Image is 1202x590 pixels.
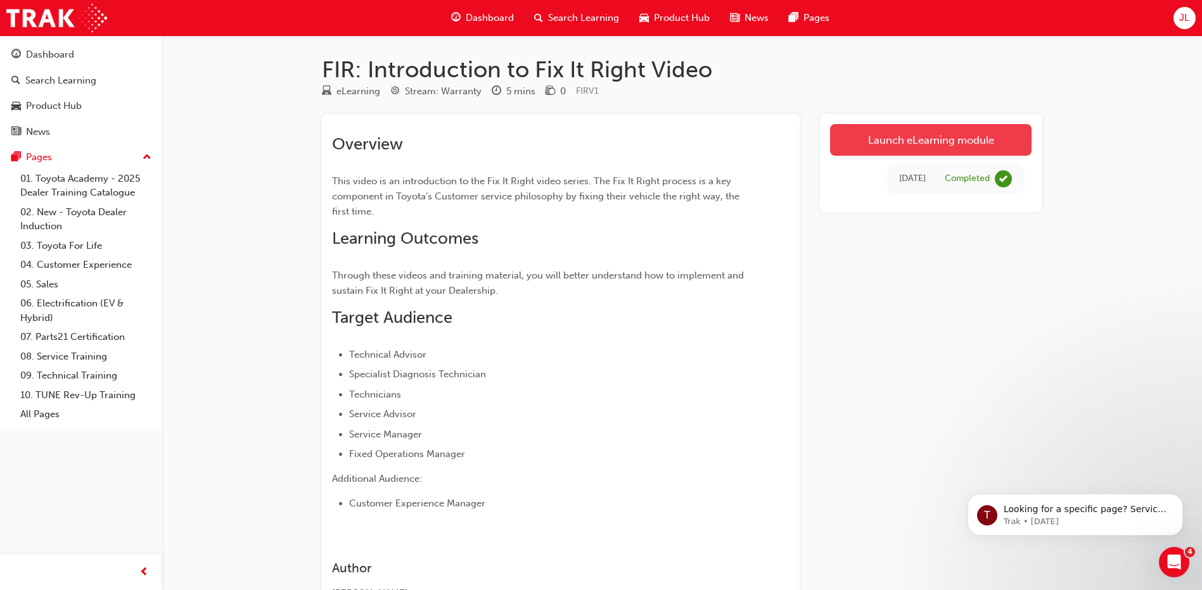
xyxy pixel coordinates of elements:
a: 05. Sales [15,275,157,294]
span: JL [1179,11,1189,25]
span: pages-icon [789,10,798,26]
img: Trak [6,4,107,32]
div: Dashboard [26,47,74,62]
button: Pages [5,146,157,169]
span: Target Audience [332,308,452,327]
span: learningRecordVerb_COMPLETE-icon [995,170,1012,187]
span: target-icon [390,86,400,97]
span: prev-icon [139,565,149,581]
a: 07. Parts21 Certification [15,327,157,347]
div: Duration [492,84,535,99]
a: 06. Electrification (EV & Hybrid) [15,294,157,327]
a: news-iconNews [720,5,779,31]
a: Search Learning [5,69,157,92]
span: car-icon [11,101,21,112]
span: Pages [803,11,829,25]
span: money-icon [546,86,555,97]
a: 03. Toyota For Life [15,236,157,256]
span: 4 [1185,547,1195,557]
div: 0 [560,84,566,99]
a: Product Hub [5,94,157,118]
span: Learning Outcomes [332,229,478,248]
span: guage-icon [451,10,461,26]
span: Customer Experience Manager [349,498,485,509]
span: This video is an introduction to the Fix It Right video series. The Fix It Right process is a key... [332,175,742,217]
div: Pages [26,150,52,165]
div: Price [546,84,566,99]
span: Service Advisor [349,408,416,420]
div: Product Hub [26,99,82,113]
div: eLearning [336,84,380,99]
span: search-icon [534,10,543,26]
a: Launch eLearning module [830,124,1032,156]
iframe: Intercom live chat [1159,547,1189,577]
span: Additional Audience: [332,473,422,484]
div: Type [322,84,380,99]
div: Tue Oct 18 2022 01:00:00 GMT+1100 (Australian Eastern Daylight Time) [899,172,926,186]
a: 02. New - Toyota Dealer Induction [15,203,157,236]
div: 5 mins [506,84,535,99]
span: search-icon [11,75,20,87]
span: Search Learning [548,11,619,25]
span: Service Manager [349,429,422,440]
span: guage-icon [11,49,21,61]
button: DashboardSearch LearningProduct HubNews [5,41,157,146]
a: guage-iconDashboard [441,5,524,31]
span: learningResourceType_ELEARNING-icon [322,86,331,97]
span: Dashboard [466,11,514,25]
h1: FIR: Introduction to Fix It Right Video [322,56,1042,84]
span: up-icon [143,149,151,166]
span: Specialist Diagnosis Technician [349,368,486,380]
span: Technicians [349,389,401,400]
div: Search Learning [25,73,96,88]
a: 01. Toyota Academy - 2025 Dealer Training Catalogue [15,169,157,203]
a: News [5,120,157,144]
a: search-iconSearch Learning [524,5,629,31]
div: Stream: Warranty [405,84,482,99]
span: clock-icon [492,86,501,97]
div: News [26,125,50,139]
span: news-icon [11,127,21,138]
a: car-iconProduct Hub [629,5,720,31]
a: pages-iconPages [779,5,840,31]
span: Overview [332,134,403,154]
span: Product Hub [654,11,710,25]
span: pages-icon [11,152,21,163]
h3: Author [332,561,744,575]
a: 10. TUNE Rev-Up Training [15,386,157,405]
span: Learning resource code [576,85,599,96]
span: Through these videos and training material, you will better understand how to implement and susta... [332,270,746,296]
button: JL [1173,7,1196,29]
a: 08. Service Training [15,347,157,367]
span: car-icon [639,10,649,26]
span: news-icon [730,10,739,26]
a: 04. Customer Experience [15,255,157,275]
span: News [745,11,769,25]
iframe: Intercom notifications message [949,467,1202,556]
a: 09. Technical Training [15,366,157,386]
span: Technical Advisor [349,349,426,360]
div: Stream [390,84,482,99]
div: Completed [945,173,990,185]
span: Fixed Operations Manager [349,448,465,460]
a: Dashboard [5,43,157,66]
a: All Pages [15,405,157,424]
